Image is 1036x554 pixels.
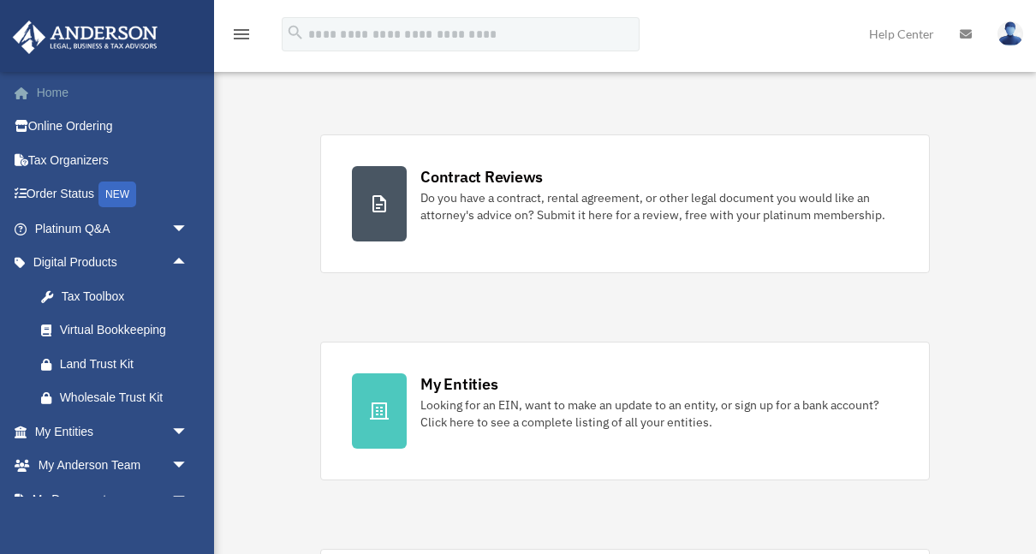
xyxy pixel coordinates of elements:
[12,177,214,212] a: Order StatusNEW
[320,342,930,480] a: My Entities Looking for an EIN, want to make an update to an entity, or sign up for a bank accoun...
[60,319,193,341] div: Virtual Bookkeeping
[24,347,214,381] a: Land Trust Kit
[8,21,163,54] img: Anderson Advisors Platinum Portal
[12,414,214,449] a: My Entitiesarrow_drop_down
[24,381,214,415] a: Wholesale Trust Kit
[171,482,205,517] span: arrow_drop_down
[420,373,497,395] div: My Entities
[171,449,205,484] span: arrow_drop_down
[24,313,214,348] a: Virtual Bookkeeping
[171,211,205,247] span: arrow_drop_down
[12,211,214,246] a: Platinum Q&Aarrow_drop_down
[12,75,214,110] a: Home
[12,110,214,144] a: Online Ordering
[231,24,252,45] i: menu
[171,414,205,450] span: arrow_drop_down
[231,30,252,45] a: menu
[98,182,136,207] div: NEW
[286,23,305,42] i: search
[12,482,214,516] a: My Documentsarrow_drop_down
[420,396,898,431] div: Looking for an EIN, want to make an update to an entity, or sign up for a bank account? Click her...
[420,166,543,188] div: Contract Reviews
[12,449,214,483] a: My Anderson Teamarrow_drop_down
[320,134,930,273] a: Contract Reviews Do you have a contract, rental agreement, or other legal document you would like...
[12,143,214,177] a: Tax Organizers
[60,354,193,375] div: Land Trust Kit
[997,21,1023,46] img: User Pic
[12,246,214,280] a: Digital Productsarrow_drop_up
[60,387,193,408] div: Wholesale Trust Kit
[171,246,205,281] span: arrow_drop_up
[420,189,898,223] div: Do you have a contract, rental agreement, or other legal document you would like an attorney's ad...
[60,286,193,307] div: Tax Toolbox
[24,279,214,313] a: Tax Toolbox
